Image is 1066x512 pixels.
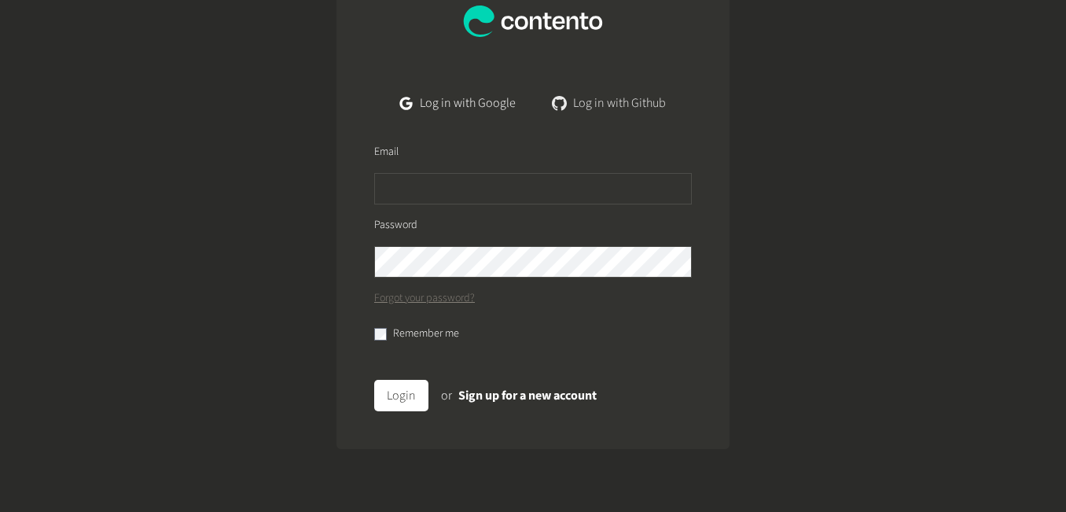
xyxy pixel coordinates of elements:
label: Password [374,217,417,234]
button: Login [374,380,428,411]
label: Remember me [393,326,459,342]
a: Sign up for a new account [458,387,597,404]
label: Email [374,144,399,160]
span: or [441,387,452,404]
a: Log in with Github [541,87,678,119]
a: Log in with Google [388,87,528,119]
a: Forgot your password? [374,290,475,307]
